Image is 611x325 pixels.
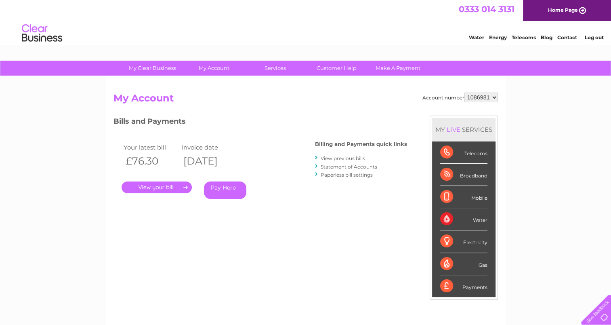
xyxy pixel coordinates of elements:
a: Energy [489,34,507,40]
a: Telecoms [512,34,536,40]
h2: My Account [113,93,498,108]
a: Customer Help [303,61,370,76]
a: Blog [541,34,552,40]
a: Pay Here [204,181,246,199]
a: 0333 014 3131 [459,4,514,14]
a: My Clear Business [119,61,186,76]
a: Statement of Accounts [321,164,377,170]
div: Water [440,208,487,230]
a: Services [242,61,309,76]
div: Account number [422,93,498,102]
div: Clear Business is a trading name of Verastar Limited (registered in [GEOGRAPHIC_DATA] No. 3667643... [115,4,497,39]
div: LIVE [445,126,462,133]
th: [DATE] [179,153,237,169]
a: Make A Payment [365,61,431,76]
a: Log out [584,34,603,40]
div: Payments [440,275,487,297]
a: View previous bills [321,155,365,161]
img: logo.png [21,21,63,46]
div: Mobile [440,186,487,208]
h3: Bills and Payments [113,116,407,130]
th: £76.30 [122,153,180,169]
div: Telecoms [440,141,487,164]
a: Paperless bill settings [321,172,373,178]
div: MY SERVICES [432,118,496,141]
h4: Billing and Payments quick links [315,141,407,147]
a: My Account [181,61,247,76]
td: Invoice date [179,142,237,153]
a: Contact [557,34,577,40]
a: Water [469,34,484,40]
div: Broadband [440,164,487,186]
div: Electricity [440,230,487,253]
a: . [122,181,192,193]
td: Your latest bill [122,142,180,153]
div: Gas [440,253,487,275]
